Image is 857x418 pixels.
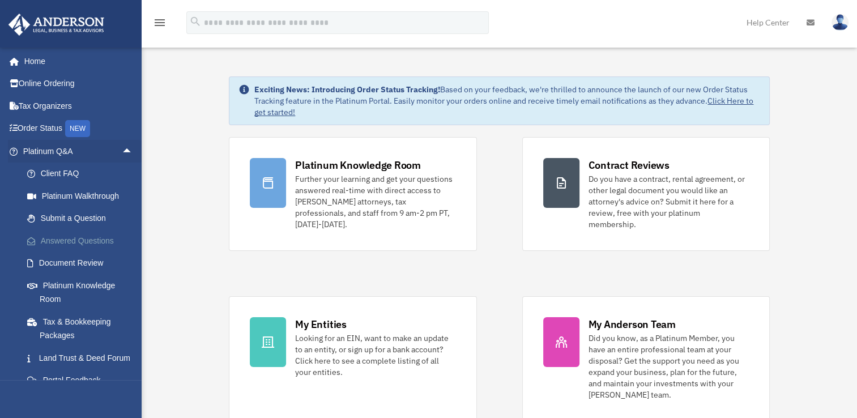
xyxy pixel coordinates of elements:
[254,84,440,95] strong: Exciting News: Introducing Order Status Tracking!
[8,72,150,95] a: Online Ordering
[16,207,150,230] a: Submit a Question
[254,84,760,118] div: Based on your feedback, we're thrilled to announce the launch of our new Order Status Tracking fe...
[16,252,150,275] a: Document Review
[16,347,150,369] a: Land Trust & Deed Forum
[295,173,455,230] div: Further your learning and get your questions answered real-time with direct access to [PERSON_NAM...
[122,140,144,163] span: arrow_drop_up
[16,369,150,392] a: Portal Feedback
[16,274,150,310] a: Platinum Knowledge Room
[589,173,749,230] div: Do you have a contract, rental agreement, or other legal document you would like an attorney's ad...
[522,137,770,251] a: Contract Reviews Do you have a contract, rental agreement, or other legal document you would like...
[832,14,849,31] img: User Pic
[8,50,144,72] a: Home
[16,185,150,207] a: Platinum Walkthrough
[65,120,90,137] div: NEW
[153,16,167,29] i: menu
[295,317,346,331] div: My Entities
[153,20,167,29] a: menu
[16,310,150,347] a: Tax & Bookkeeping Packages
[8,117,150,140] a: Order StatusNEW
[589,317,676,331] div: My Anderson Team
[5,14,108,36] img: Anderson Advisors Platinum Portal
[8,95,150,117] a: Tax Organizers
[16,229,150,252] a: Answered Questions
[254,96,753,117] a: Click Here to get started!
[589,158,670,172] div: Contract Reviews
[295,158,421,172] div: Platinum Knowledge Room
[8,140,150,163] a: Platinum Q&Aarrow_drop_up
[589,332,749,400] div: Did you know, as a Platinum Member, you have an entire professional team at your disposal? Get th...
[189,15,202,28] i: search
[16,163,150,185] a: Client FAQ
[295,332,455,378] div: Looking for an EIN, want to make an update to an entity, or sign up for a bank account? Click her...
[229,137,476,251] a: Platinum Knowledge Room Further your learning and get your questions answered real-time with dire...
